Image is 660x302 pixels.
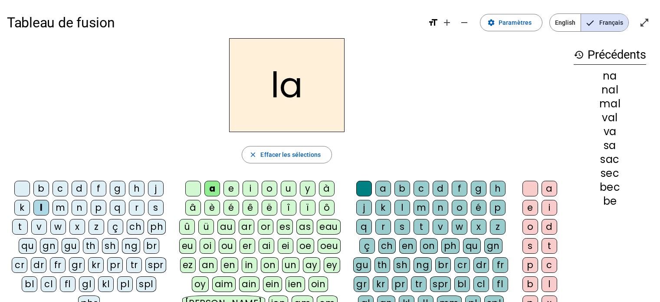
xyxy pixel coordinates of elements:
div: ç [359,238,375,254]
div: e [223,181,239,196]
div: oe [297,238,314,254]
div: d [433,181,448,196]
div: cl [473,276,489,292]
div: h [129,181,144,196]
div: ez [180,257,196,273]
div: qu [19,238,36,254]
div: oi [200,238,215,254]
div: cr [12,257,27,273]
div: fl [493,276,508,292]
span: Paramètres [499,17,532,28]
div: ay [303,257,320,273]
div: fl [60,276,76,292]
div: an [199,257,217,273]
div: dr [31,257,46,273]
div: z [490,219,506,235]
div: gn [484,238,502,254]
div: in [242,257,257,273]
div: gu [353,257,371,273]
h1: Tableau de fusion [7,9,421,37]
h3: Précédents [574,45,646,65]
div: ch [378,238,396,254]
div: v [31,219,47,235]
div: spr [430,276,451,292]
mat-icon: close [249,151,257,159]
div: a [542,181,557,196]
div: ô [319,200,335,216]
div: be [574,196,646,206]
div: r [129,200,144,216]
div: spl [136,276,156,292]
div: l [33,200,49,216]
div: sec [574,168,646,179]
div: bl [454,276,470,292]
button: Diminuer la taille de la police [456,14,473,31]
div: kl [98,276,114,292]
div: x [471,219,486,235]
div: mal [574,99,646,109]
div: ng [414,257,432,273]
div: à [319,181,335,196]
div: sh [102,238,118,254]
div: kr [373,276,388,292]
mat-icon: add [442,17,452,28]
div: nal [574,85,646,95]
div: sa [574,140,646,151]
mat-icon: format_size [428,17,438,28]
div: val [574,113,646,123]
div: gl [79,276,95,292]
div: r [375,219,391,235]
div: b [522,276,538,292]
span: Français [581,14,628,31]
div: t [414,219,429,235]
div: ch [127,219,144,235]
div: gr [354,276,369,292]
div: i [243,181,258,196]
div: ph [441,238,460,254]
div: l [542,276,557,292]
div: dr [473,257,489,273]
div: spr [145,257,166,273]
div: b [33,181,49,196]
div: ei [278,238,293,254]
div: p [91,200,106,216]
div: t [542,238,557,254]
div: gn [40,238,58,254]
div: d [72,181,87,196]
div: j [148,181,164,196]
button: Entrer en plein écran [636,14,653,31]
div: c [53,181,68,196]
button: Paramètres [480,14,542,31]
div: h [490,181,506,196]
div: û [179,219,195,235]
div: v [433,219,448,235]
div: aim [212,276,236,292]
div: ar [239,219,254,235]
div: w [452,219,467,235]
div: a [375,181,391,196]
div: y [300,181,315,196]
div: oin [309,276,328,292]
div: qu [463,238,481,254]
div: o [452,200,467,216]
div: va [574,126,646,137]
div: ü [198,219,214,235]
div: é [471,200,486,216]
div: on [261,257,279,273]
div: k [14,200,30,216]
div: oy [192,276,209,292]
div: br [435,257,451,273]
span: English [550,14,581,31]
span: Effacer les sélections [260,149,321,160]
div: bl [22,276,37,292]
mat-button-toggle-group: Language selection [549,13,629,32]
div: ë [262,200,277,216]
div: fr [50,257,66,273]
div: ng [122,238,140,254]
div: x [69,219,85,235]
div: n [433,200,448,216]
div: ein [263,276,282,292]
div: en [399,238,417,254]
div: m [53,200,68,216]
div: on [420,238,438,254]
